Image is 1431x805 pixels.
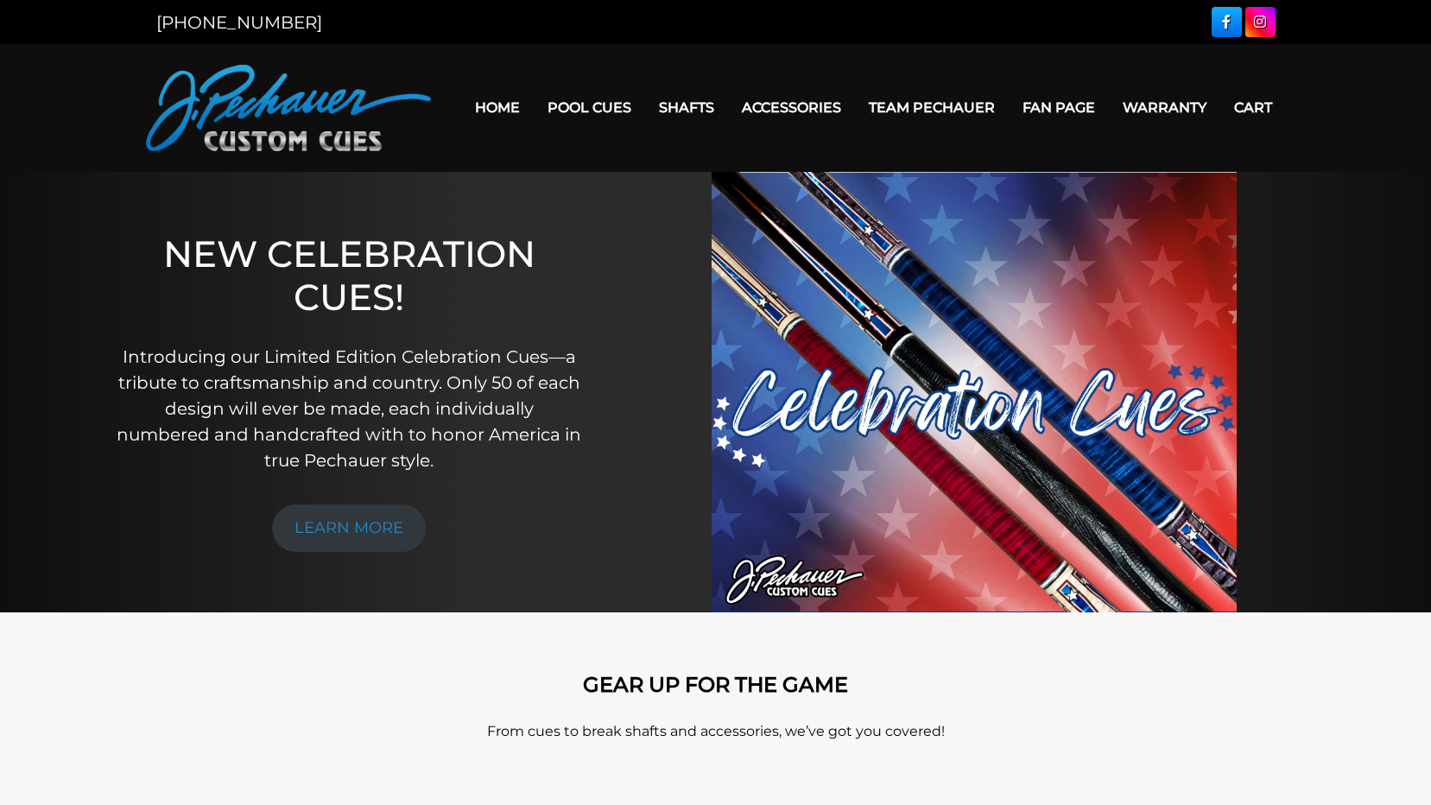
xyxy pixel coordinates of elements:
a: LEARN MORE [272,504,426,552]
p: From cues to break shafts and accessories, we’ve got you covered! [224,721,1208,742]
a: [PHONE_NUMBER] [156,12,322,33]
img: Pechauer Custom Cues [146,65,431,151]
a: Shafts [645,86,728,130]
a: Fan Page [1009,86,1109,130]
a: Team Pechauer [855,86,1009,130]
a: Accessories [728,86,855,130]
a: Cart [1220,86,1286,130]
a: Pool Cues [534,86,645,130]
strong: GEAR UP FOR THE GAME [583,672,848,697]
a: Home [461,86,534,130]
p: Introducing our Limited Edition Celebration Cues—a tribute to craftsmanship and country. Only 50 ... [116,344,582,473]
a: Warranty [1109,86,1220,130]
h1: NEW CELEBRATION CUES! [116,232,582,320]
